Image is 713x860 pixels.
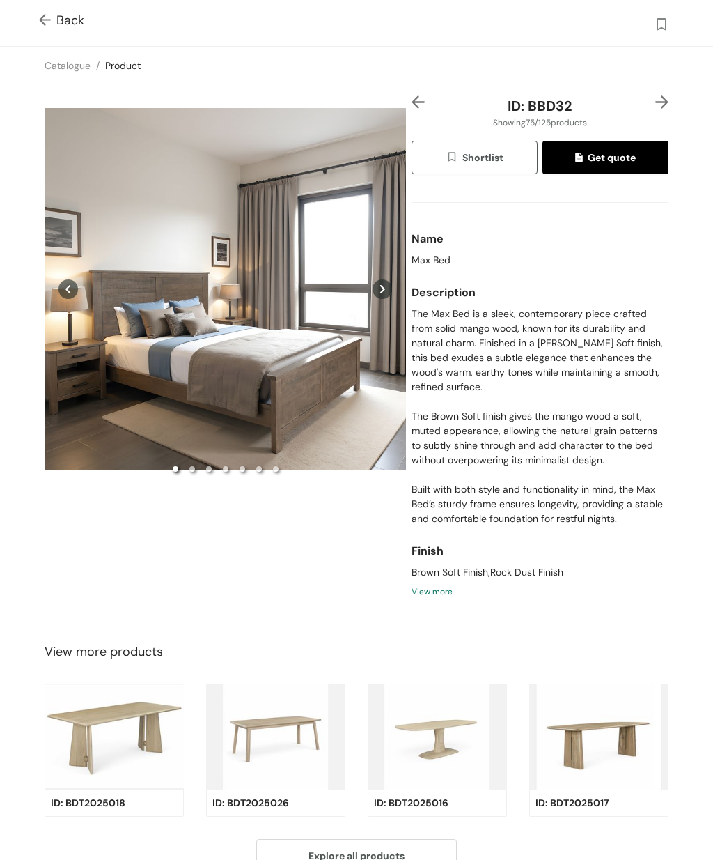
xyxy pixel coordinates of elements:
span: View more [412,585,453,598]
li: slide item 5 [240,466,245,472]
li: slide item 3 [206,466,212,472]
span: ID: BDT2025017 [535,795,609,811]
span: Built with both style and functionality in mind, the Max Bed’s sturdy frame ensures longevity, pr... [412,482,668,526]
img: product-img [45,684,184,789]
span: ID: BDT2025026 [212,795,289,811]
img: quote [575,153,587,165]
span: View more products [45,643,163,661]
a: Product [105,59,141,72]
span: ID: BDT2025018 [51,795,125,811]
img: left [412,95,425,109]
img: right [655,95,668,109]
img: wishlist [653,16,670,35]
li: slide item 4 [223,466,228,472]
div: Name [412,225,668,253]
div: Max Bed [412,253,668,268]
button: quoteGet quote [542,141,668,174]
span: The Brown Soft finish gives the mango wood a soft, muted appearance, allowing the natural grain p... [412,409,668,468]
li: slide item 7 [273,466,279,472]
span: The Max Bed is a sleek, contemporary piece crafted from solid mango wood, known for its durabilit... [412,307,668,394]
div: Description [412,279,668,307]
span: Showing 75 / 125 products [493,116,587,129]
a: Catalogue [45,59,91,72]
img: product-img [368,684,507,789]
div: Finish [412,537,668,565]
img: Go back [39,14,56,29]
div: Brown Soft Finish,Rock Dust Finish [412,565,668,580]
span: ID: BDT2025016 [374,795,448,811]
span: ID: BBD32 [508,97,572,115]
img: product-img [206,684,345,789]
button: wishlistShortlist [412,141,538,174]
span: / [96,59,100,72]
span: Get quote [575,150,635,165]
li: slide item 2 [189,466,195,472]
img: product-img [529,684,668,789]
span: Shortlist [446,150,503,166]
li: slide item 6 [256,466,262,472]
img: wishlist [446,151,462,166]
span: Back [39,11,84,30]
li: slide item 1 [173,466,178,472]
